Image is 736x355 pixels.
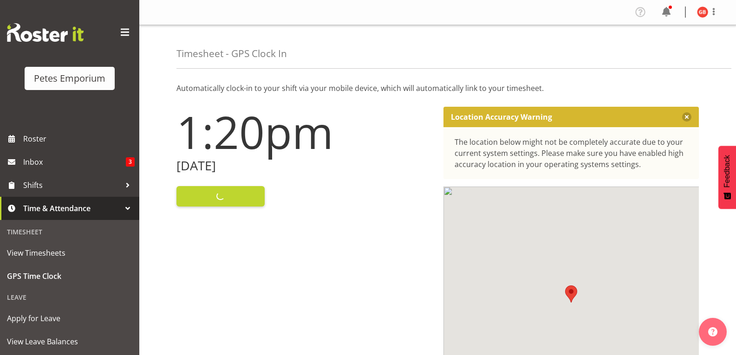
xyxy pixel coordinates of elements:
div: The location below might not be completely accurate due to your current system settings. Please m... [455,136,688,170]
div: Petes Emporium [34,71,105,85]
span: Apply for Leave [7,311,132,325]
p: Location Accuracy Warning [451,112,552,122]
a: View Timesheets [2,241,137,265]
h1: 1:20pm [176,107,432,157]
span: Roster [23,132,135,146]
span: View Leave Balances [7,335,132,349]
span: Inbox [23,155,126,169]
span: 3 [126,157,135,167]
span: Time & Attendance [23,201,121,215]
div: Leave [2,288,137,307]
a: View Leave Balances [2,330,137,353]
p: Automatically clock-in to your shift via your mobile device, which will automatically link to you... [176,83,699,94]
img: gillian-byford11184.jpg [697,6,708,18]
a: GPS Time Clock [2,265,137,288]
a: Apply for Leave [2,307,137,330]
img: help-xxl-2.png [708,327,717,336]
button: Close message [682,112,691,122]
h4: Timesheet - GPS Clock In [176,48,287,59]
span: Shifts [23,178,121,192]
button: Feedback - Show survey [718,146,736,209]
img: Rosterit website logo [7,23,84,42]
h2: [DATE] [176,159,432,173]
span: Feedback [723,155,731,187]
span: View Timesheets [7,246,132,260]
span: GPS Time Clock [7,269,132,283]
div: Timesheet [2,222,137,241]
